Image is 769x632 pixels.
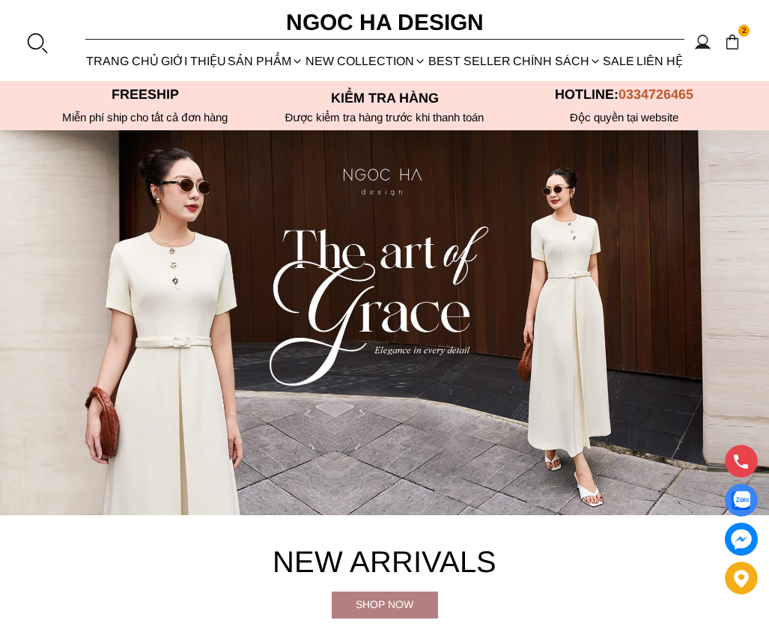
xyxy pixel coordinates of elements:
[305,41,428,81] a: NEW COLLECTION
[265,111,505,124] p: Được kiểm tra hàng trước khi thanh toán
[602,41,636,81] a: SALE
[159,41,227,81] a: GIỚI THIỆU
[618,87,693,102] span: 0334726465
[25,538,744,586] h4: New Arrivals
[505,87,744,103] p: Hotline:
[25,87,265,103] p: Freeship
[505,111,744,124] h6: Độc quyền tại website
[725,523,758,556] a: messenger
[724,34,741,50] img: img-CART-ICON-ksit0nf1
[511,41,602,81] div: Chính sách
[732,491,750,510] img: Display image
[428,41,512,81] a: BEST SELLER
[331,91,439,106] font: Kiểm tra hàng
[738,25,750,37] span: 2
[85,41,160,81] a: TRANG CHỦ
[235,4,535,40] a: Ngoc Ha Design
[25,111,265,124] div: Miễn phí ship cho tất cả đơn hàng
[636,41,684,81] a: LIÊN HỆ
[332,592,438,619] a: Shop now
[332,596,438,613] div: Shop now
[227,41,305,81] div: SẢN PHẨM
[725,484,758,517] a: Display image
